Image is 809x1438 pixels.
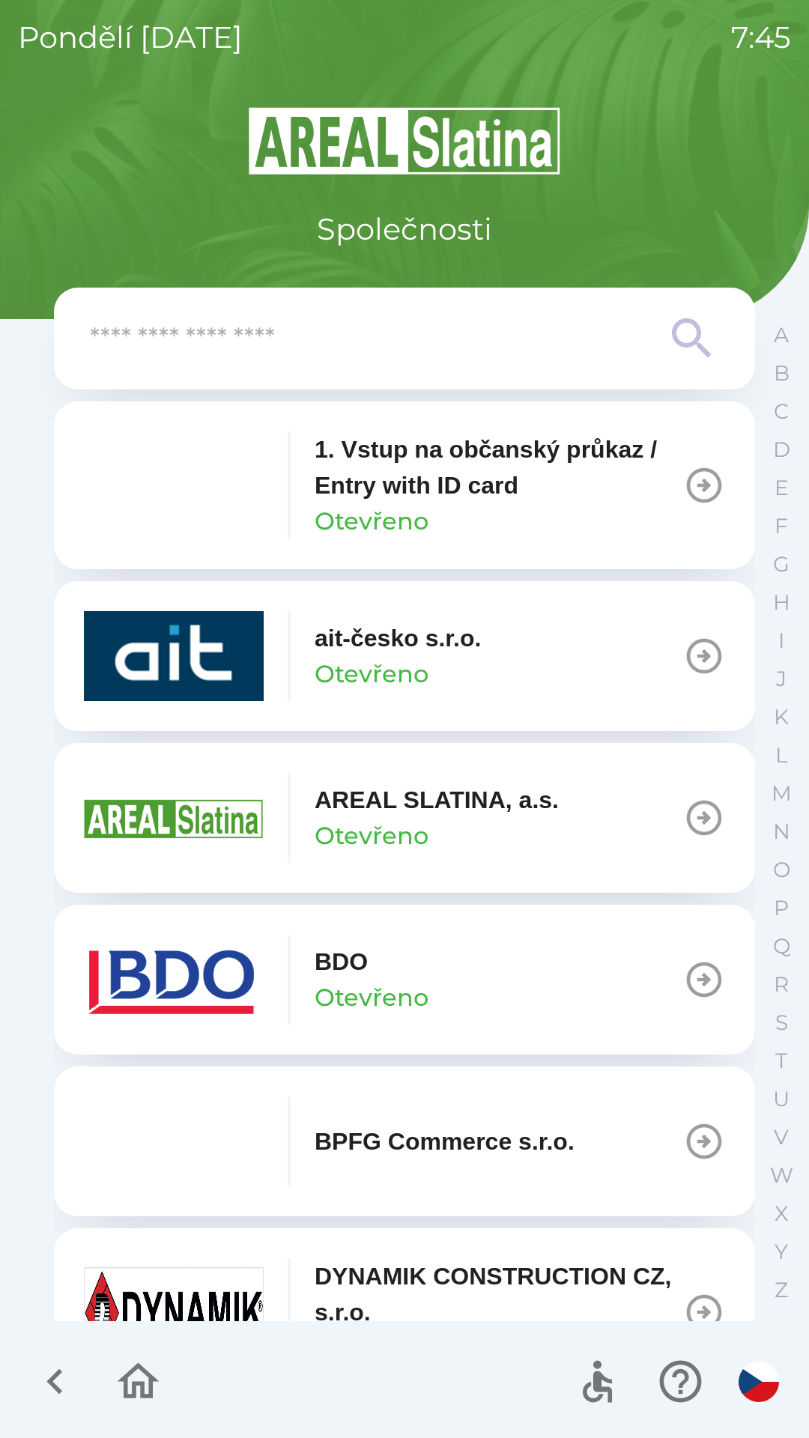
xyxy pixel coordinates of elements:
button: H [763,583,800,622]
p: U [773,1086,790,1112]
button: BPFG Commerce s.r.o. [54,1067,755,1216]
p: BPFG Commerce s.r.o. [315,1123,575,1159]
button: DYNAMIK CONSTRUCTION CZ, s.r.o.Otevřeno [54,1228,755,1396]
button: ait-česko s.r.o.Otevřeno [54,581,755,731]
p: Q [773,933,790,959]
button: F [763,507,800,545]
button: X [763,1195,800,1233]
p: B [774,360,790,386]
p: W [770,1162,793,1189]
p: Otevřeno [315,503,428,539]
button: Z [763,1271,800,1309]
button: R [763,965,800,1004]
p: Y [775,1239,788,1265]
img: 93ea42ec-2d1b-4d6e-8f8a-bdbb4610bcc3.png [84,440,264,530]
p: Otevřeno [315,818,428,854]
button: D [763,431,800,469]
button: M [763,774,800,813]
p: P [774,895,789,921]
button: A [763,316,800,354]
p: S [775,1010,788,1036]
p: F [775,513,788,539]
button: I [763,622,800,660]
p: A [774,322,789,348]
p: I [778,628,784,654]
button: B [763,354,800,392]
button: S [763,1004,800,1042]
button: U [763,1080,800,1118]
button: BDOOtevřeno [54,905,755,1055]
button: N [763,813,800,851]
img: f3b1b367-54a7-43c8-9d7e-84e812667233.png [84,1096,264,1186]
p: DYNAMIK CONSTRUCTION CZ, s.r.o. [315,1258,683,1330]
p: 1. Vstup na občanský průkaz / Entry with ID card [315,431,683,503]
img: cs flag [739,1362,779,1402]
p: D [773,437,790,463]
p: V [774,1124,789,1150]
p: pondělí [DATE] [18,15,243,60]
p: 7:45 [731,15,791,60]
img: Logo [54,105,755,177]
button: G [763,545,800,583]
button: AREAL SLATINA, a.s.Otevřeno [54,743,755,893]
p: BDO [315,944,368,980]
p: Z [775,1277,788,1303]
p: O [773,857,790,883]
p: E [775,475,789,501]
p: C [774,398,789,425]
p: M [772,780,792,807]
img: 40b5cfbb-27b1-4737-80dc-99d800fbabba.png [84,611,264,701]
button: E [763,469,800,507]
p: ait-česko s.r.o. [315,620,481,656]
p: AREAL SLATINA, a.s. [315,782,559,818]
button: W [763,1156,800,1195]
button: J [763,660,800,698]
button: C [763,392,800,431]
button: K [763,698,800,736]
p: N [773,819,790,845]
button: P [763,889,800,927]
p: Otevřeno [315,980,428,1016]
p: J [776,666,787,692]
p: L [775,742,787,768]
button: L [763,736,800,774]
button: Q [763,927,800,965]
button: Y [763,1233,800,1271]
img: aad3f322-fb90-43a2-be23-5ead3ef36ce5.png [84,773,264,863]
button: O [763,851,800,889]
p: K [774,704,789,730]
button: V [763,1118,800,1156]
button: 1. Vstup na občanský průkaz / Entry with ID cardOtevřeno [54,401,755,569]
p: T [775,1048,787,1074]
p: H [773,589,790,616]
button: T [763,1042,800,1080]
p: Otevřeno [315,656,428,692]
img: 9aa1c191-0426-4a03-845b-4981a011e109.jpeg [84,1267,264,1357]
p: Společnosti [317,207,492,252]
img: ae7449ef-04f1-48ed-85b5-e61960c78b50.png [84,935,264,1025]
p: G [773,551,790,577]
p: R [774,971,789,998]
p: X [775,1201,788,1227]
